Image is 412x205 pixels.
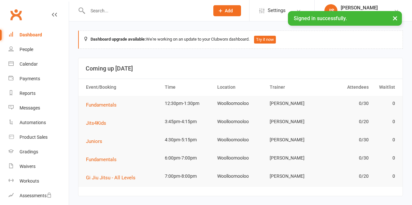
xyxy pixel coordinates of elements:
td: 0 [372,150,398,166]
h3: Coming up [DATE] [86,65,395,72]
button: Fundamentals [86,156,121,163]
td: Woolloomooloo [214,169,267,184]
span: Gi Jiu Jitsu - All Levels [86,175,135,181]
th: Trainer [267,79,319,96]
div: Assessments [20,193,52,198]
th: Attendees [319,79,372,96]
div: Workouts [20,178,39,184]
button: Juniors [86,137,107,145]
span: Fundamentals [86,102,117,108]
div: Calendar [20,61,38,67]
th: Time [162,79,214,96]
div: People [20,47,33,52]
span: Signed in successfully. [294,15,347,21]
td: Woolloomooloo [214,114,267,129]
span: Settings [268,3,286,18]
span: Fundamentals [86,157,117,162]
a: Reports [8,86,69,101]
div: Reports [20,91,36,96]
a: Waivers [8,159,69,174]
td: 0/20 [319,169,372,184]
td: 0/20 [319,114,372,129]
span: Juniors [86,138,102,144]
a: Automations [8,115,69,130]
td: 0 [372,169,398,184]
div: Waivers [20,164,36,169]
td: Woolloomooloo [214,150,267,166]
button: Add [213,5,241,16]
td: [PERSON_NAME] [267,169,319,184]
td: 6:00pm-7:00pm [162,150,214,166]
th: Location [214,79,267,96]
th: Event/Booking [83,79,162,96]
a: Gradings [8,145,69,159]
a: Product Sales [8,130,69,145]
td: 3:45pm-4:15pm [162,114,214,129]
div: Automations [20,120,46,125]
div: We're working on an update to your Clubworx dashboard. [78,31,403,49]
strong: Dashboard upgrade available: [91,37,146,42]
a: Messages [8,101,69,115]
td: 0/30 [319,150,372,166]
div: Higher Jiu Jitsu [341,11,378,17]
td: [PERSON_NAME] [267,150,319,166]
td: 0 [372,132,398,147]
div: Product Sales [20,135,48,140]
button: Gi Jiu Jitsu - All Levels [86,174,140,182]
td: [PERSON_NAME] [267,132,319,147]
td: 0 [372,96,398,111]
div: JS [324,4,337,17]
td: 4:30pm-5:15pm [162,132,214,147]
td: 7:00pm-8:00pm [162,169,214,184]
button: Jits4Kids [86,119,111,127]
td: 12:30pm-1:30pm [162,96,214,111]
td: [PERSON_NAME] [267,114,319,129]
a: Payments [8,71,69,86]
td: 0 [372,114,398,129]
a: Workouts [8,174,69,188]
td: 0/30 [319,132,372,147]
button: × [389,11,401,25]
a: Assessments [8,188,69,203]
button: Fundamentals [86,101,121,109]
a: Dashboard [8,28,69,42]
td: Woolloomooloo [214,96,267,111]
th: Waitlist [372,79,398,96]
td: Woolloomooloo [214,132,267,147]
div: Payments [20,76,40,81]
td: [PERSON_NAME] [267,96,319,111]
a: People [8,42,69,57]
a: Calendar [8,57,69,71]
div: Gradings [20,149,38,154]
input: Search... [86,6,205,15]
span: Jits4Kids [86,120,106,126]
div: [PERSON_NAME] [341,5,378,11]
a: Clubworx [8,6,24,23]
div: Messages [20,105,40,110]
span: Add [225,8,233,13]
button: Try it now [254,36,276,44]
div: Dashboard [20,32,42,37]
td: 0/30 [319,96,372,111]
